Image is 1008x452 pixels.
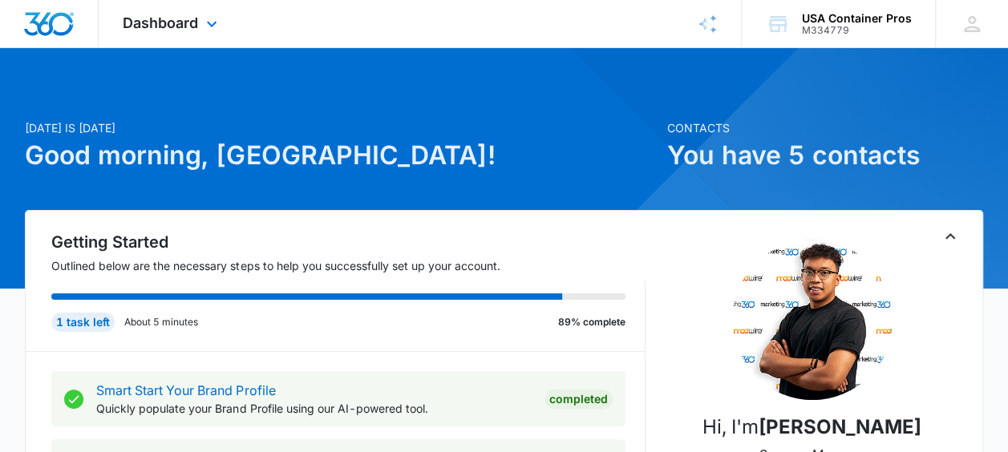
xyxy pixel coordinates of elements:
[96,382,275,398] a: Smart Start Your Brand Profile
[802,12,912,25] div: account name
[802,25,912,36] div: account id
[544,389,613,409] div: Completed
[732,240,893,400] img: Angelis Torres
[667,119,983,136] p: Contacts
[558,315,625,329] p: 89% complete
[25,136,657,175] h1: Good morning, [GEOGRAPHIC_DATA]!
[25,119,657,136] p: [DATE] is [DATE]
[51,230,645,254] h2: Getting Started
[667,136,983,175] h1: You have 5 contacts
[96,400,531,417] p: Quickly populate your Brand Profile using our AI-powered tool.
[941,227,960,246] button: Toggle Collapse
[123,14,198,31] span: Dashboard
[51,257,645,274] p: Outlined below are the necessary steps to help you successfully set up your account.
[759,415,921,438] strong: [PERSON_NAME]
[702,413,921,442] p: Hi, I'm
[51,313,115,332] div: 1 task left
[124,315,198,329] p: About 5 minutes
